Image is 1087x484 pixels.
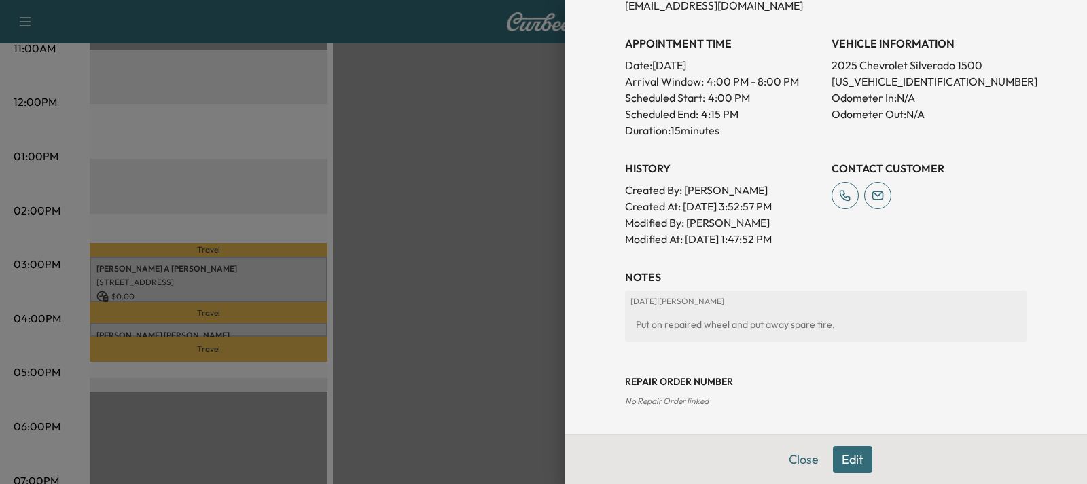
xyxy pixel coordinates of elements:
[832,35,1027,52] h3: VEHICLE INFORMATION
[708,90,750,106] p: 4:00 PM
[832,106,1027,122] p: Odometer Out: N/A
[833,446,872,473] button: Edit
[625,122,821,138] p: Duration: 15 minutes
[625,198,821,215] p: Created At : [DATE] 3:52:57 PM
[625,375,1027,388] h3: Repair Order number
[630,312,1022,337] div: Put on repaired wheel and put away spare tire.
[625,160,821,176] h3: History
[832,73,1027,90] p: [US_VEHICLE_IDENTIFICATION_NUMBER]
[625,215,821,231] p: Modified By : [PERSON_NAME]
[625,231,821,247] p: Modified At : [DATE] 1:47:52 PM
[625,57,821,73] p: Date: [DATE]
[625,182,821,198] p: Created By : [PERSON_NAME]
[630,296,1022,307] p: [DATE] | [PERSON_NAME]
[832,160,1027,176] h3: CONTACT CUSTOMER
[625,269,1027,285] h3: NOTES
[625,106,698,122] p: Scheduled End:
[832,90,1027,106] p: Odometer In: N/A
[625,35,821,52] h3: APPOINTMENT TIME
[701,106,738,122] p: 4:15 PM
[832,57,1027,73] p: 2025 Chevrolet Silverado 1500
[625,73,821,90] p: Arrival Window:
[707,73,799,90] span: 4:00 PM - 8:00 PM
[625,90,705,106] p: Scheduled Start:
[625,396,709,406] span: No Repair Order linked
[780,446,827,473] button: Close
